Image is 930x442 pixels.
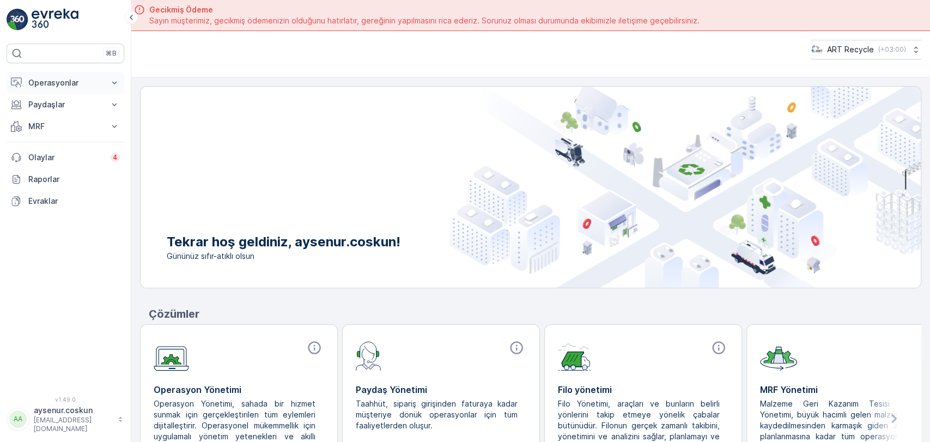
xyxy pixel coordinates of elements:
p: Taahhüt, sipariş girişinden faturaya kadar müşteriye dönük operasyonlar için tüm faaliyetlerden o... [356,398,518,431]
p: Evraklar [28,196,120,207]
p: Filo yönetimi [558,383,728,396]
p: 4 [113,153,118,162]
p: Paydaş Yönetimi [356,383,526,396]
span: Gününüz sıfır-atıklı olsun [167,251,400,262]
p: Olaylar [28,152,104,163]
a: Raporlar [7,168,124,190]
button: ART Recycle(+03:00) [811,40,921,59]
p: aysenur.coskun [34,405,112,416]
p: [EMAIL_ADDRESS][DOMAIN_NAME] [34,416,112,433]
img: module-icon [356,340,381,371]
p: Operasyonlar [28,77,102,88]
p: Çözümler [149,306,921,322]
span: v 1.49.0 [7,396,124,403]
img: logo [7,9,28,31]
img: module-icon [154,340,189,371]
a: Olaylar4 [7,147,124,168]
p: Operasyon Yönetimi [154,383,324,396]
img: module-icon [760,340,797,371]
p: Raporlar [28,174,120,185]
p: ⌘B [106,49,117,58]
button: Paydaşlar [7,94,124,116]
p: Paydaşlar [28,99,102,110]
img: module-icon [558,340,591,371]
img: image_23.png [811,44,823,56]
img: logo_light-DOdMpM7g.png [32,9,78,31]
button: MRF [7,116,124,137]
div: AA [9,410,27,428]
img: city illustration [449,87,921,288]
p: ART Recycle [827,44,874,55]
p: Tekrar hoş geldiniz, aysenur.coskun! [167,233,400,251]
p: ( +03:00 ) [878,45,906,54]
p: MRF [28,121,102,132]
button: AAaysenur.coskun[EMAIL_ADDRESS][DOMAIN_NAME] [7,405,124,433]
button: Operasyonlar [7,72,124,94]
a: Evraklar [7,190,124,212]
span: Sayın müşterimiz, gecikmiş ödemenizin olduğunu hatırlatır, gereğinin yapılmasını rica ederiz. Sor... [149,15,700,26]
span: Gecikmiş Ödeme [149,4,700,15]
